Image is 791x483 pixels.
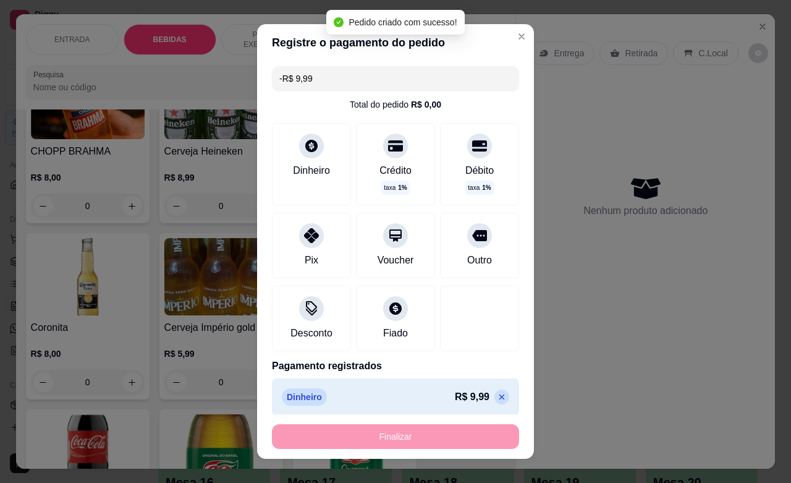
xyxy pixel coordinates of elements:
div: Voucher [378,253,414,268]
div: Pix [305,253,318,268]
input: Ex.: hambúrguer de cordeiro [279,66,512,91]
div: Débito [465,163,494,178]
header: Registre o pagamento do pedido [257,24,534,61]
div: R$ 0,00 [411,98,441,111]
p: taxa [468,183,491,192]
p: taxa [384,183,407,192]
div: Crédito [379,163,412,178]
p: Pagamento registrados [272,359,519,374]
p: R$ 9,99 [455,390,489,404]
span: 1 % [482,183,491,192]
div: Total do pedido [350,98,441,111]
button: Close [512,27,531,46]
div: Fiado [383,326,408,341]
span: 1 % [398,183,407,192]
div: Dinheiro [293,163,330,178]
p: Dinheiro [282,388,327,406]
div: Outro [467,253,492,268]
div: Desconto [290,326,332,341]
span: Pedido criado com sucesso! [349,17,457,27]
span: check-circle [334,17,344,27]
